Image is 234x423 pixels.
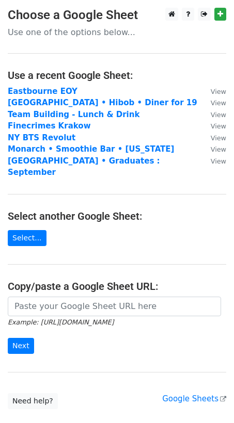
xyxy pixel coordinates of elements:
[200,144,226,154] a: View
[8,230,46,246] a: Select...
[8,297,221,316] input: Paste your Google Sheet URL here
[8,156,160,177] a: [GEOGRAPHIC_DATA] • Graduates : September
[200,133,226,142] a: View
[8,110,139,119] a: Team Building - Lunch & Drink
[200,98,226,107] a: View
[211,157,226,165] small: View
[8,69,226,82] h4: Use a recent Google Sheet:
[8,98,197,107] a: [GEOGRAPHIC_DATA] • Hibob • Diner for 19
[211,145,226,153] small: View
[211,134,226,142] small: View
[200,121,226,131] a: View
[200,87,226,96] a: View
[8,318,114,326] small: Example: [URL][DOMAIN_NAME]
[200,110,226,119] a: View
[162,394,226,403] a: Google Sheets
[8,8,226,23] h3: Choose a Google Sheet
[8,27,226,38] p: Use one of the options below...
[211,88,226,95] small: View
[8,393,58,409] a: Need help?
[211,99,226,107] small: View
[8,121,91,131] a: Finecrimes Krakow
[200,156,226,166] a: View
[8,133,75,142] a: NY BTS Revolut
[8,144,174,154] a: Monarch • Smoothie Bar • [US_STATE]
[8,338,34,354] input: Next
[8,280,226,292] h4: Copy/paste a Google Sheet URL:
[211,111,226,119] small: View
[8,210,226,222] h4: Select another Google Sheet:
[8,87,77,96] a: Eastbourne EOY
[211,122,226,130] small: View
